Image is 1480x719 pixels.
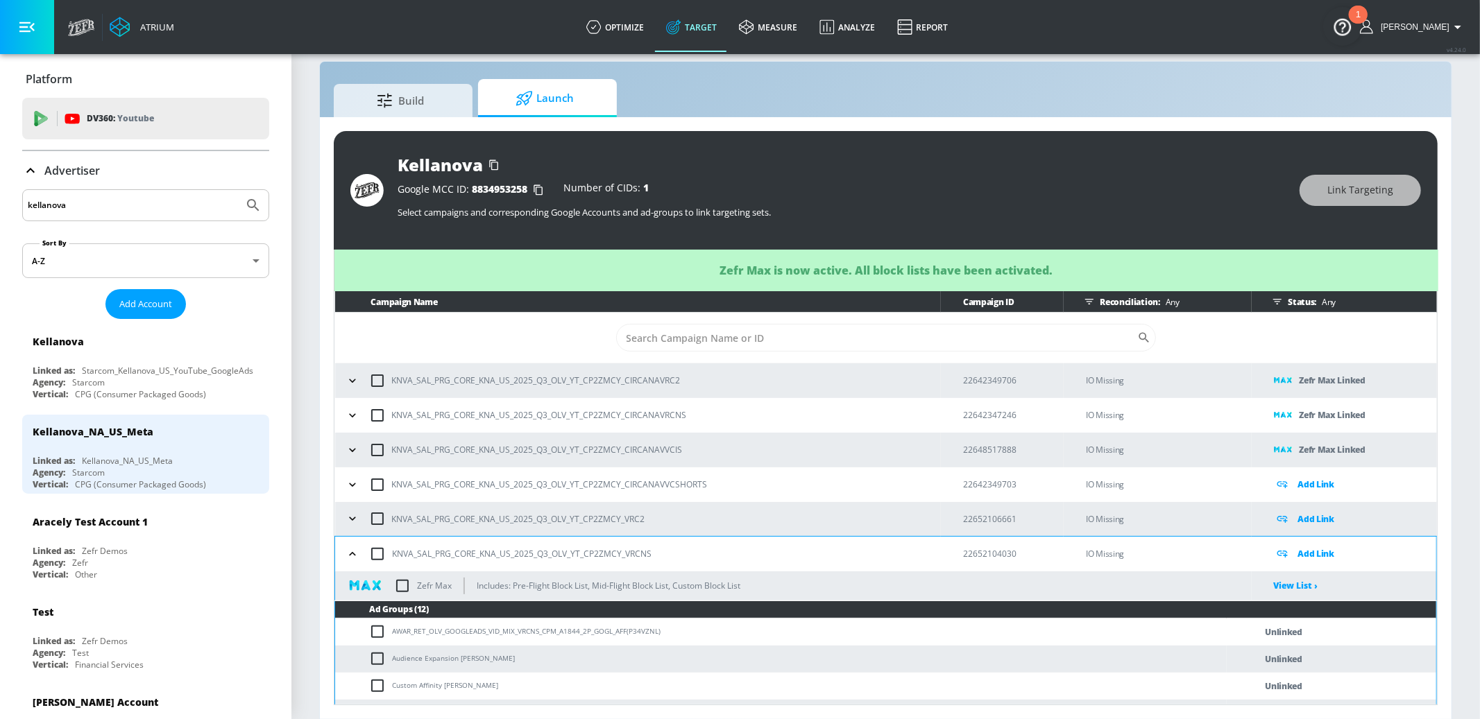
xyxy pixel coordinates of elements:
[1079,291,1252,312] div: Reconciliation:
[348,84,453,117] span: Build
[22,595,269,674] div: TestLinked as:Zefr DemosAgency:TestVertical:Financial Services
[643,181,649,194] span: 1
[1086,372,1252,388] p: IO Missing
[28,196,238,214] input: Search by name
[33,635,75,647] div: Linked as:
[33,455,75,467] div: Linked as:
[33,467,65,478] div: Agency:
[1274,511,1436,527] div: Add Link
[1086,442,1252,458] p: IO Missing
[22,415,269,494] div: Kellanova_NA_US_MetaLinked as:Kellanova_NA_US_MetaAgency:StarcomVertical:CPG (Consumer Packaged G...
[720,263,1053,278] span: Zefr Max is now active. All block lists have been activated.
[1267,291,1436,312] div: Status:
[1086,407,1252,423] p: IO Missing
[963,477,1064,492] p: 22642349703
[238,190,269,220] button: Submit Search
[119,296,172,312] span: Add Account
[963,373,1064,388] p: 22642349706
[82,365,253,376] div: Starcom_Kellanova_US_YouTube_GoogleAds
[26,71,72,87] p: Platform
[616,324,1156,352] div: Search CID Name or Number
[33,478,68,490] div: Vertical:
[22,505,269,584] div: Aracely Test Account 1Linked as:Zefr DemosAgency:ZefrVertical:Other
[44,163,100,178] p: Advertiser
[1265,678,1302,694] p: Unlinked
[335,673,1227,700] td: Custom Affinity [PERSON_NAME]
[392,373,681,388] p: KNVA_SAL_PRG_CORE_KNA_US_2025_Q3_OLV_YT_CP2ZMCY_CIRCANAVRC2
[87,111,154,126] p: DV360:
[1265,651,1302,667] p: Unlinked
[1265,624,1302,640] p: Unlinked
[1274,546,1436,562] div: Add Link
[1298,546,1334,562] p: Add Link
[1299,372,1366,388] p: Zefr Max Linked
[72,647,89,659] div: Test
[33,376,65,388] div: Agency:
[472,182,527,196] span: 8834953258
[22,324,269,404] div: KellanovaLinked as:Starcom_Kellanova_US_YouTube_GoogleAdsAgency:StarcomVertical:CPG (Consumer Pac...
[335,291,942,313] th: Campaign Name
[1316,295,1336,309] p: Any
[33,335,84,348] div: Kellanova
[33,365,75,376] div: Linked as:
[72,557,88,569] div: Zefr
[1375,22,1449,32] span: login as: casey.cohen@zefr.com
[33,569,68,580] div: Vertical:
[105,289,186,319] button: Add Account
[1086,476,1252,492] p: IO Missing
[82,545,128,557] div: Zefr Demos
[335,618,1227,646] td: AWAR_RET_OLV_GOOGLEADS_VID_MIX_VRCNS_CPM_A1844_2P_GOGL_AFF(P34VZNL)
[22,60,269,98] div: Platform
[728,2,808,52] a: measure
[117,111,154,125] p: Youtube
[392,477,708,492] p: KNVA_SAL_PRG_CORE_KNA_US_2025_Q3_OLV_YT_CP2ZMCY_CIRCANAVVCSHORTS
[963,408,1064,422] p: 22642347246
[82,635,128,647] div: Zefr Demos
[563,183,649,197] div: Number of CIDs:
[398,206,1286,218] p: Select campaigns and corresponding Google Accounts and ad-groups to link targeting sets.
[655,2,728,52] a: Target
[1298,511,1334,527] p: Add Link
[22,243,269,278] div: A-Z
[1299,407,1366,423] p: Zefr Max Linked
[1299,442,1366,458] p: Zefr Max Linked
[33,647,65,659] div: Agency:
[492,82,597,115] span: Launch
[963,442,1064,457] p: 22648517888
[75,478,206,490] div: CPG (Consumer Packaged Goods)
[33,695,158,709] div: [PERSON_NAME] Account
[808,2,886,52] a: Analyze
[75,659,144,670] div: Financial Services
[963,546,1064,561] p: 22652104030
[135,21,174,33] div: Atrium
[110,17,174,37] a: Atrium
[1447,46,1466,53] span: v 4.24.0
[477,578,740,593] p: Includes: Pre-Flight Block List, Mid-Flight Block List, Custom Block List
[22,151,269,190] div: Advertiser
[1273,580,1318,591] a: View List ›
[398,183,550,197] div: Google MCC ID:
[33,425,153,438] div: Kellanova_NA_US_Meta
[33,388,68,400] div: Vertical:
[82,455,173,467] div: Kellanova_NA_US_Meta
[417,578,452,593] p: Zefr Max
[72,376,105,388] div: Starcom
[22,98,269,139] div: DV360: Youtube
[33,605,53,618] div: Test
[33,557,65,569] div: Agency:
[1360,19,1466,35] button: [PERSON_NAME]
[392,442,683,457] p: KNVA_SAL_PRG_CORE_KNA_US_2025_Q3_OLV_YT_CP2ZMCY_CIRCANAVVCIS
[75,388,206,400] div: CPG (Consumer Packaged Goods)
[398,153,483,176] div: Kellanova
[1323,7,1362,46] button: Open Resource Center, 1 new notification
[33,515,148,528] div: Aracely Test Account 1
[1298,476,1334,492] p: Add Link
[1086,511,1252,527] p: IO Missing
[941,291,1064,313] th: Campaign ID
[335,646,1227,673] td: Audience Expansion [PERSON_NAME]
[392,408,687,422] p: KNVA_SAL_PRG_CORE_KNA_US_2025_Q3_OLV_YT_CP2ZMCY_CIRCANAVRCNS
